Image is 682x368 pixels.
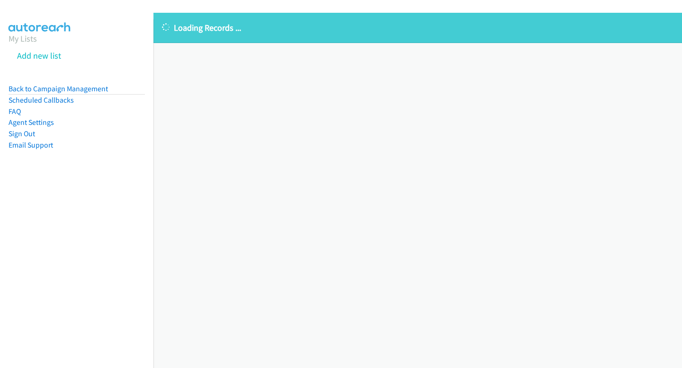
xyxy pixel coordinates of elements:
[9,33,37,44] a: My Lists
[9,140,53,149] a: Email Support
[9,96,74,105] a: Scheduled Callbacks
[9,107,21,116] a: FAQ
[9,118,54,127] a: Agent Settings
[9,129,35,138] a: Sign Out
[9,84,108,93] a: Back to Campaign Management
[162,21,673,34] p: Loading Records ...
[17,50,61,61] a: Add new list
